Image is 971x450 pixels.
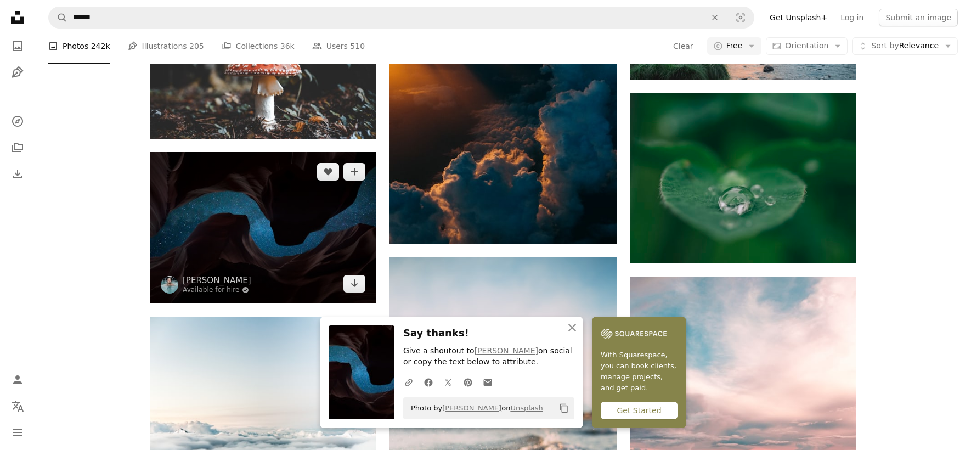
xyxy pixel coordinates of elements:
[442,404,501,412] a: [PERSON_NAME]
[763,9,834,26] a: Get Unsplash+
[592,317,686,428] a: With Squarespace, you can book clients, manage projects, and get paid.Get Started
[49,7,67,28] button: Search Unsplash
[150,152,376,303] img: blue starry night
[161,276,178,294] img: Go to Mark Basarab's profile
[601,402,678,419] div: Get Started
[673,37,694,55] button: Clear
[707,37,762,55] button: Free
[150,58,376,68] a: red and white mushroom
[419,371,438,393] a: Share on Facebook
[438,371,458,393] a: Share on Twitter
[458,371,478,393] a: Share on Pinterest
[48,7,754,29] form: Find visuals sitewide
[703,7,727,28] button: Clear
[834,9,870,26] a: Log in
[183,286,251,295] a: Available for hire
[150,387,376,397] a: white clouds during daytime
[350,40,365,52] span: 510
[150,223,376,233] a: blue starry night
[630,173,856,183] a: green leaf with water drops
[510,404,543,412] a: Unsplash
[312,29,365,64] a: Users 510
[7,163,29,185] a: Download History
[601,350,678,393] span: With Squarespace, you can book clients, manage projects, and get paid.
[389,422,616,432] a: ocean wave at beach
[727,7,754,28] button: Visual search
[601,325,667,342] img: file-1747939142011-51e5cc87e3c9
[403,325,574,341] h3: Say thanks!
[7,35,29,57] a: Photos
[7,369,29,391] a: Log in / Sign up
[852,37,958,55] button: Sort byRelevance
[7,421,29,443] button: Menu
[403,346,574,368] p: Give a shoutout to on social or copy the text below to attribute.
[183,275,251,286] a: [PERSON_NAME]
[475,346,538,355] a: [PERSON_NAME]
[7,7,29,31] a: Home — Unsplash
[405,400,543,417] span: Photo by on
[555,399,573,418] button: Copy to clipboard
[128,29,204,64] a: Illustrations 205
[630,93,856,263] img: green leaf with water drops
[871,41,939,52] span: Relevance
[222,29,295,64] a: Collections 36k
[389,97,616,107] a: clouds during golden hour
[189,40,204,52] span: 205
[879,9,958,26] button: Submit an image
[7,137,29,159] a: Collections
[343,163,365,181] button: Add to Collection
[343,275,365,292] a: Download
[766,37,848,55] button: Orientation
[726,41,743,52] span: Free
[317,163,339,181] button: Like
[7,395,29,417] button: Language
[7,110,29,132] a: Explore
[478,371,498,393] a: Share over email
[280,40,295,52] span: 36k
[871,41,899,50] span: Sort by
[785,41,828,50] span: Orientation
[7,61,29,83] a: Illustrations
